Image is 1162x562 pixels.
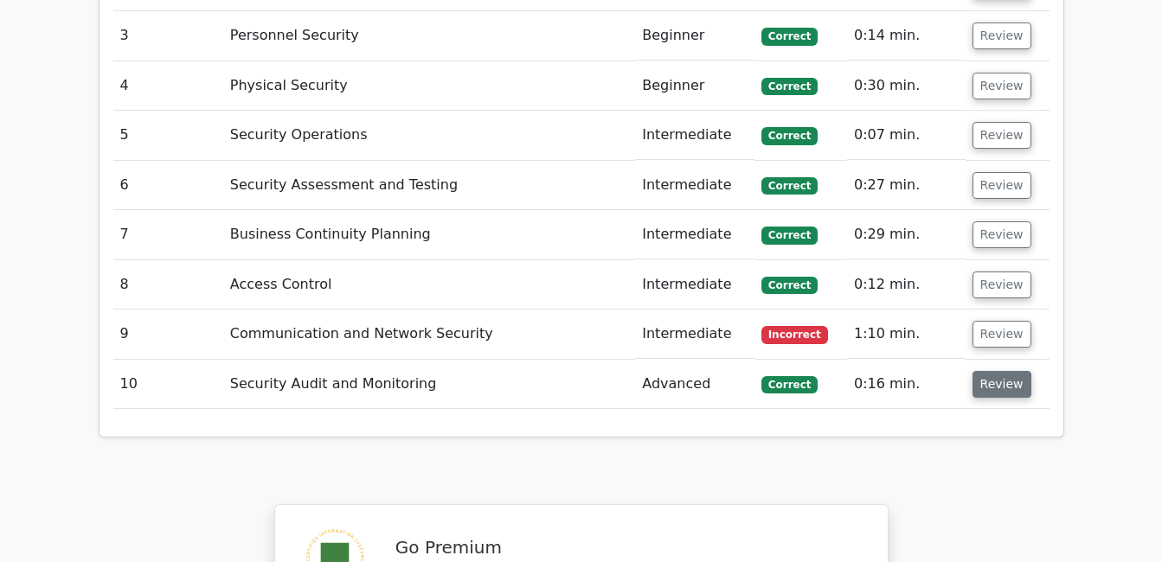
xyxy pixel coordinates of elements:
td: 1:10 min. [847,310,966,359]
td: 0:30 min. [847,61,966,111]
span: Correct [761,177,818,195]
button: Review [973,73,1031,99]
td: Security Operations [223,111,635,160]
span: Incorrect [761,326,828,343]
button: Review [973,271,1031,298]
td: Intermediate [635,260,754,310]
td: 0:14 min. [847,11,966,61]
td: Communication and Network Security [223,310,635,359]
td: 7 [113,210,223,259]
td: Intermediate [635,161,754,210]
td: Beginner [635,11,754,61]
span: Correct [761,78,818,95]
td: Security Audit and Monitoring [223,360,635,409]
td: 4 [113,61,223,111]
td: 0:16 min. [847,360,966,409]
td: Beginner [635,61,754,111]
td: 3 [113,11,223,61]
td: 10 [113,360,223,409]
td: Personnel Security [223,11,635,61]
button: Review [973,321,1031,348]
td: 0:29 min. [847,210,966,259]
button: Review [973,172,1031,199]
td: 9 [113,310,223,359]
td: Business Continuity Planning [223,210,635,259]
td: 0:27 min. [847,161,966,210]
td: Access Control [223,260,635,310]
button: Review [973,221,1031,248]
td: Intermediate [635,210,754,259]
td: 8 [113,260,223,310]
span: Correct [761,127,818,144]
td: Security Assessment and Testing [223,161,635,210]
td: Intermediate [635,111,754,160]
td: 5 [113,111,223,160]
td: Intermediate [635,310,754,359]
span: Correct [761,376,818,393]
span: Correct [761,227,818,244]
button: Review [973,22,1031,49]
td: Physical Security [223,61,635,111]
td: 0:12 min. [847,260,966,310]
span: Correct [761,28,818,45]
button: Review [973,122,1031,149]
td: Advanced [635,360,754,409]
span: Correct [761,277,818,294]
td: 0:07 min. [847,111,966,160]
button: Review [973,371,1031,398]
td: 6 [113,161,223,210]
